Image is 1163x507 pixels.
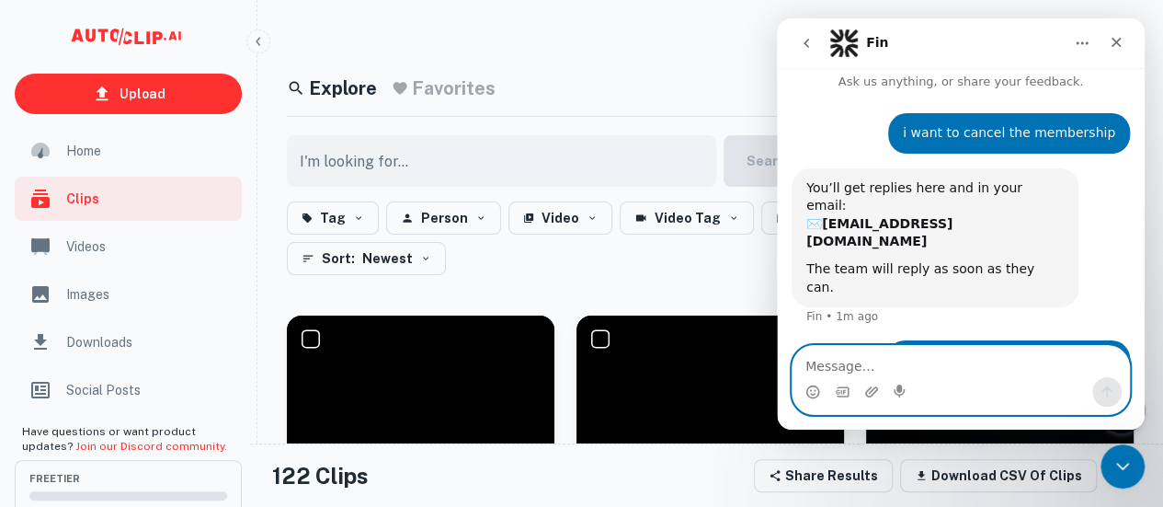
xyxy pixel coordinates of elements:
[761,202,922,235] button: Premiere Date
[22,425,227,453] span: Have questions or want product updates?
[66,189,231,209] span: Clips
[322,248,355,270] span: Sort:
[287,202,379,235] button: Tag
[15,177,242,221] a: Clips
[29,474,227,484] span: free Tier
[620,202,754,235] button: Video Tag
[362,248,413,270] span: Newest
[15,272,242,317] a: Images
[66,141,231,161] span: Home
[754,459,893,492] button: Share Results
[309,75,377,102] h5: Explore
[75,440,227,453] a: Join our Discord community.
[508,202,612,235] button: Video
[15,320,242,364] a: Downloads
[777,18,1145,430] iframe: To enrich screen reader interactions, please activate Accessibility in Grammarly extension settings
[66,284,231,305] span: Images
[287,242,446,275] button: Sort: Newest
[272,459,369,492] h4: 122 Clips
[15,74,242,114] a: Upload
[386,202,501,235] button: Person
[15,129,242,173] a: Home
[412,75,496,102] h5: Favorites
[1100,444,1145,489] iframe: Intercom live chat
[66,380,231,400] span: Social Posts
[66,332,231,352] span: Downloads
[287,135,705,187] input: I'm looking for...
[15,368,242,412] a: Social Posts
[900,459,1097,492] button: Download CSV of clips
[66,236,231,257] span: Videos
[15,225,242,269] a: Videos
[120,84,165,104] p: Upload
